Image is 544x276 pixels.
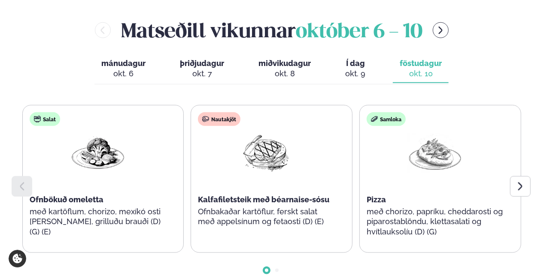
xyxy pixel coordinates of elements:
[345,69,365,79] div: okt. 9
[367,207,503,237] p: með chorizo, papríku, cheddarosti og piparostablöndu, klettasalati og hvítlauksolíu (D) (G)
[433,22,449,38] button: menu-btn-right
[367,112,406,126] div: Samloka
[121,16,422,44] h2: Matseðill vikunnar
[94,55,152,83] button: mánudagur okt. 6
[296,23,422,42] span: október 6 - 10
[34,116,41,123] img: salad.svg
[275,269,279,272] span: Go to slide 2
[393,55,449,83] button: föstudagur okt. 10
[400,69,442,79] div: okt. 10
[180,59,224,68] span: þriðjudagur
[30,207,166,237] p: með kartöflum, chorizo, mexíkó osti [PERSON_NAME], grilluðu brauði (D) (G) (E)
[95,22,111,38] button: menu-btn-left
[338,55,372,83] button: Í dag okt. 9
[265,269,268,272] span: Go to slide 1
[180,69,224,79] div: okt. 7
[202,116,209,123] img: beef.svg
[258,69,311,79] div: okt. 8
[258,59,311,68] span: miðvikudagur
[30,112,60,126] div: Salat
[198,195,329,204] span: Kalfafiletsteik með béarnaise-sósu
[400,59,442,68] span: föstudagur
[173,55,231,83] button: þriðjudagur okt. 7
[101,59,146,68] span: mánudagur
[367,195,386,204] span: Pizza
[101,69,146,79] div: okt. 6
[252,55,318,83] button: miðvikudagur okt. 8
[239,133,294,173] img: Beef-Meat.png
[30,195,103,204] span: Ofnbökuð omeletta
[345,58,365,69] span: Í dag
[9,250,26,267] a: Cookie settings
[70,133,125,173] img: Vegan.png
[371,116,378,123] img: sandwich-new-16px.svg
[198,207,334,227] p: Ofnbakaðar kartöflur, ferskt salat með appelsínum og fetaosti (D) (E)
[198,112,240,126] div: Nautakjöt
[407,133,462,173] img: Pizza-Bread.png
